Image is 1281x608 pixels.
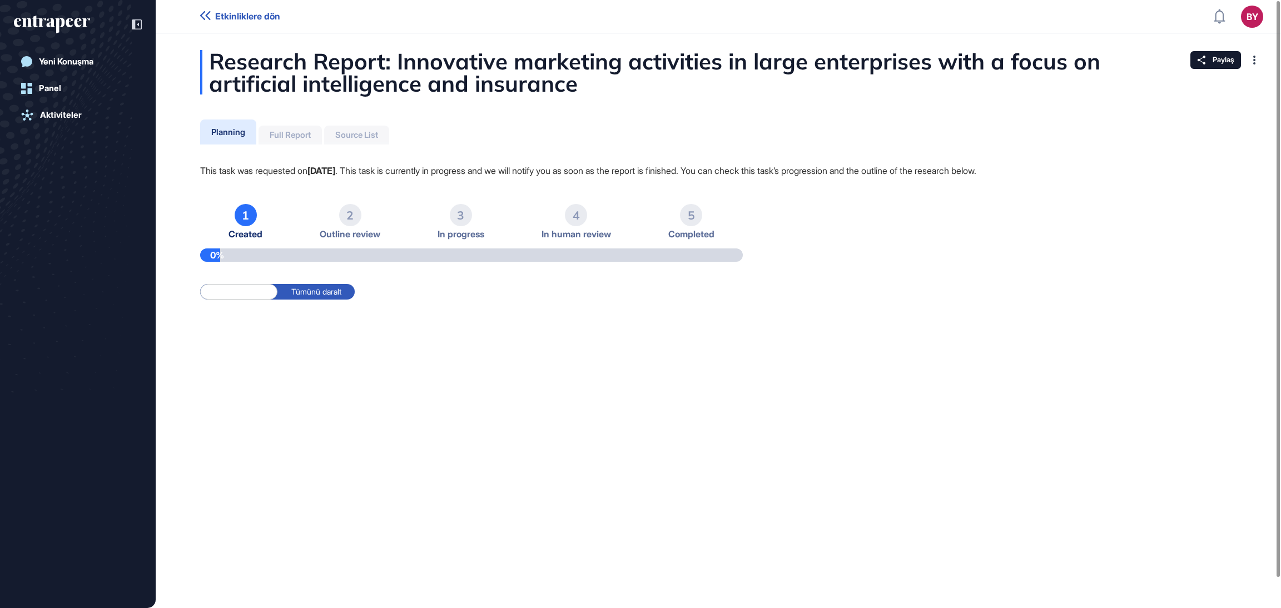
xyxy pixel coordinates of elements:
[565,204,587,226] div: 4
[39,57,93,67] div: Yeni Konuşma
[14,77,142,99] a: Panel
[438,229,484,240] span: In progress
[200,11,285,22] a: Etkinliklere dön
[14,51,142,73] a: Yeni Konuşma
[200,284,277,300] label: Tümünü genişlet
[14,104,142,126] a: Aktiviteler
[450,204,472,226] div: 3
[40,110,82,120] div: Aktiviteler
[229,229,262,240] span: Created
[335,130,378,140] div: Source List
[215,11,280,22] span: Etkinliklere dön
[668,229,714,240] span: Completed
[1241,6,1263,28] button: BY
[307,165,335,176] strong: [DATE]
[542,229,611,240] span: In human review
[277,284,355,300] label: Tümünü daralt
[320,229,380,240] span: Outline review
[14,16,90,33] div: entrapeer-logo
[680,204,702,226] div: 5
[235,204,257,226] div: 1
[39,83,61,93] div: Panel
[339,204,361,226] div: 2
[200,163,1237,178] p: This task was requested on . This task is currently in progress and we will notify you as soon as...
[200,50,1237,94] div: Research Report: Innovative marketing activities in large enterprises with a focus on artificial ...
[211,127,245,137] div: Planning
[1213,56,1234,64] span: Paylaş
[200,248,220,262] div: 0%
[270,130,311,140] div: Full Report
